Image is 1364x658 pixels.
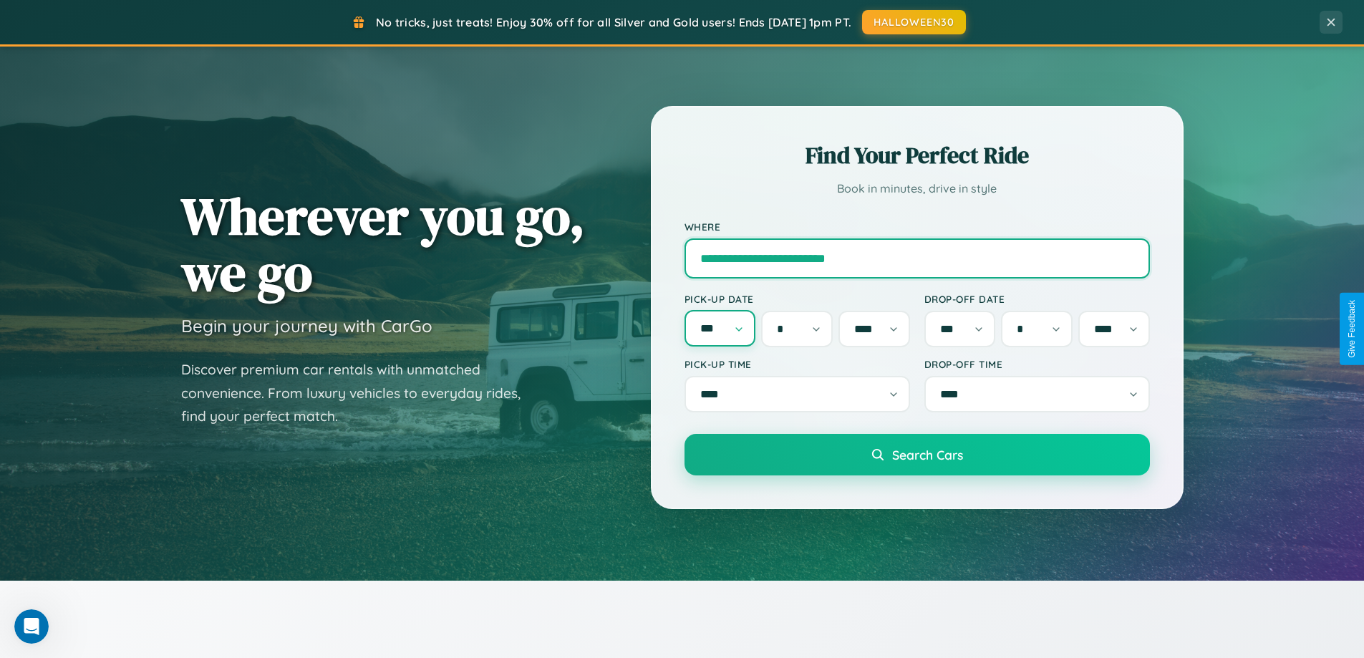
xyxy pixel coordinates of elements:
[685,293,910,305] label: Pick-up Date
[685,140,1150,171] h2: Find Your Perfect Ride
[181,188,585,301] h1: Wherever you go, we go
[892,447,963,463] span: Search Cars
[376,15,851,29] span: No tricks, just treats! Enjoy 30% off for all Silver and Gold users! Ends [DATE] 1pm PT.
[685,358,910,370] label: Pick-up Time
[181,358,539,428] p: Discover premium car rentals with unmatched convenience. From luxury vehicles to everyday rides, ...
[14,609,49,644] iframe: Intercom live chat
[685,434,1150,475] button: Search Cars
[685,221,1150,233] label: Where
[924,293,1150,305] label: Drop-off Date
[924,358,1150,370] label: Drop-off Time
[685,178,1150,199] p: Book in minutes, drive in style
[181,315,432,337] h3: Begin your journey with CarGo
[862,10,966,34] button: HALLOWEEN30
[1347,300,1357,358] div: Give Feedback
